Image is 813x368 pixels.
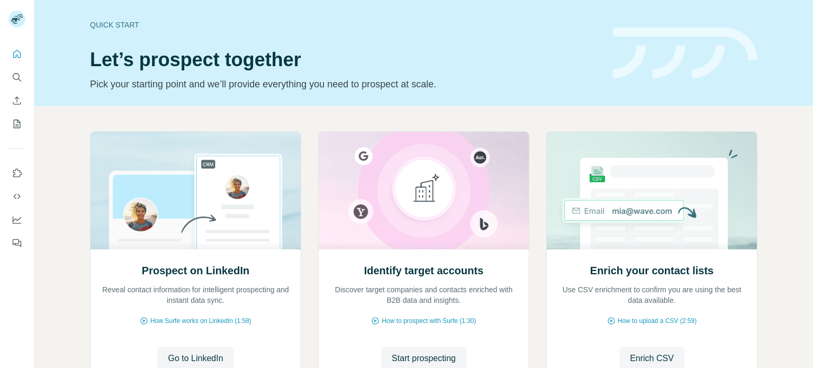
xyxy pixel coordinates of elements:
[590,263,713,278] h2: Enrich your contact lists
[8,44,25,64] button: Quick start
[90,132,301,249] img: Prospect on LinkedIn
[8,114,25,133] button: My lists
[142,263,249,278] h2: Prospect on LinkedIn
[618,316,697,326] span: How to upload a CSV (2:59)
[8,234,25,253] button: Feedback
[8,68,25,87] button: Search
[90,20,600,30] div: Quick start
[392,352,456,365] span: Start prospecting
[8,210,25,229] button: Dashboard
[8,164,25,183] button: Use Surfe on LinkedIn
[8,187,25,206] button: Use Surfe API
[557,284,746,306] p: Use CSV enrichment to confirm you are using the best data available.
[630,352,674,365] span: Enrich CSV
[318,132,529,249] img: Identify target accounts
[546,132,757,249] img: Enrich your contact lists
[613,28,757,79] img: banner
[8,91,25,110] button: Enrich CSV
[90,77,600,92] p: Pick your starting point and we’ll provide everything you need to prospect at scale.
[329,284,518,306] p: Discover target companies and contacts enriched with B2B data and insights.
[364,263,484,278] h2: Identify target accounts
[101,284,290,306] p: Reveal contact information for intelligent prospecting and instant data sync.
[150,316,251,326] span: How Surfe works on LinkedIn (1:58)
[168,352,223,365] span: Go to LinkedIn
[382,316,476,326] span: How to prospect with Surfe (1:30)
[90,49,600,70] h1: Let’s prospect together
